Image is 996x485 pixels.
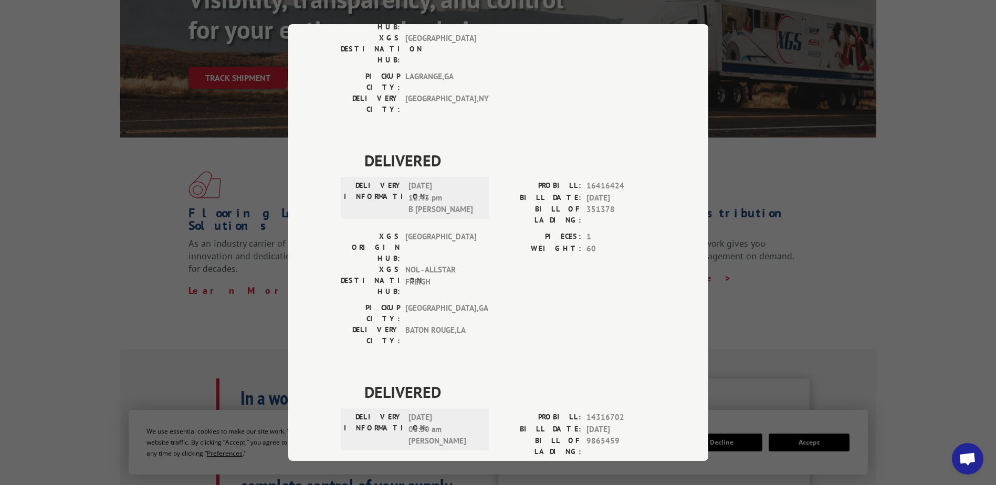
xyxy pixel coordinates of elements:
span: [DATE] 08:30 am [PERSON_NAME] [408,412,479,447]
label: XGS ORIGIN HUB: [341,231,400,264]
span: [DATE] 12:43 pm B [PERSON_NAME] [408,180,479,216]
span: DELIVERED [364,380,656,404]
label: DELIVERY CITY: [341,93,400,115]
span: [GEOGRAPHIC_DATA] , GA [405,302,476,324]
span: [GEOGRAPHIC_DATA] [405,231,476,264]
span: 1 [586,231,656,243]
label: XGS DESTINATION HUB: [341,33,400,66]
label: PROBILL: [498,412,581,424]
span: 14316702 [586,412,656,424]
span: 9865459 [586,435,656,457]
label: BILL OF LADING: [498,435,581,457]
label: PIECES: [498,231,581,243]
label: BILL DATE: [498,424,581,436]
div: Open chat [952,443,983,475]
span: 60 [586,243,656,255]
label: BILL DATE: [498,192,581,204]
label: DELIVERY CITY: [341,324,400,346]
span: [GEOGRAPHIC_DATA] , NY [405,93,476,115]
span: 16416424 [586,180,656,192]
label: PROBILL: [498,180,581,192]
label: BILL OF LADING: [498,204,581,226]
span: [GEOGRAPHIC_DATA] [405,33,476,66]
label: PICKUP CITY: [341,302,400,324]
label: WEIGHT: [498,243,581,255]
span: NOL - ALLSTAR FREIGH [405,264,476,297]
label: DELIVERY INFORMATION: [344,180,403,216]
span: BATON ROUGE , LA [405,324,476,346]
span: [DATE] [586,192,656,204]
span: DELIVERED [364,149,656,172]
label: PICKUP CITY: [341,71,400,93]
span: [DATE] [586,424,656,436]
span: 351378 [586,204,656,226]
span: LAGRANGE , GA [405,71,476,93]
label: XGS DESTINATION HUB: [341,264,400,297]
label: DELIVERY INFORMATION: [344,412,403,447]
